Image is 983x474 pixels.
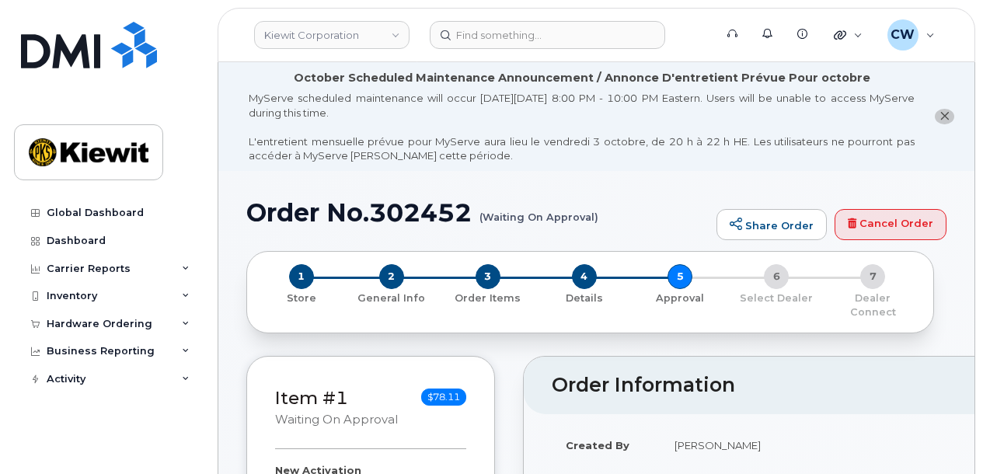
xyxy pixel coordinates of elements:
strong: Created By [566,439,629,451]
small: Waiting On Approval [275,413,398,427]
iframe: Messenger Launcher [915,406,971,462]
a: Item #1 [275,387,348,409]
a: 2 General Info [343,289,440,305]
p: General Info [350,291,434,305]
h1: Order No.302452 [246,199,709,226]
a: 1 Store [260,289,343,305]
span: $78.11 [421,389,466,406]
a: Share Order [716,209,827,240]
span: 4 [572,264,597,289]
div: October Scheduled Maintenance Announcement / Annonce D'entretient Prévue Pour octobre [294,70,870,86]
p: Store [266,291,337,305]
span: 2 [379,264,404,289]
small: (Waiting On Approval) [479,199,598,223]
span: 1 [289,264,314,289]
div: MyServe scheduled maintenance will occur [DATE][DATE] 8:00 PM - 10:00 PM Eastern. Users will be u... [249,91,915,163]
a: 3 Order Items [440,289,536,305]
p: Order Items [446,291,530,305]
a: 4 Details [536,289,633,305]
span: 3 [476,264,500,289]
p: Details [542,291,626,305]
button: close notification [935,109,954,125]
a: Cancel Order [835,209,946,240]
